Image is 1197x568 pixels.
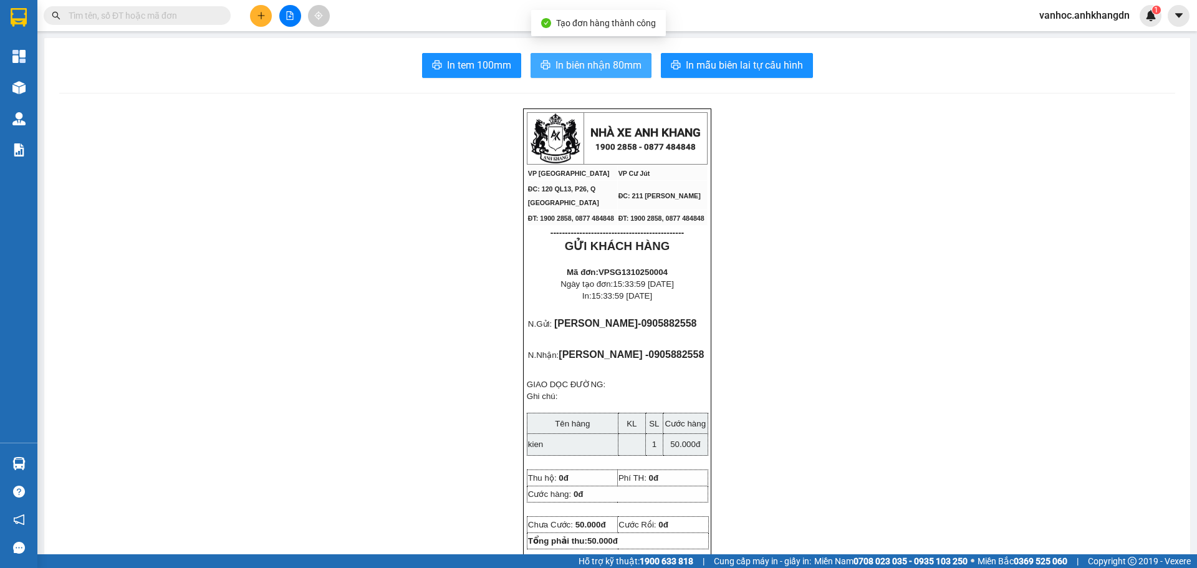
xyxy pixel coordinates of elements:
[541,18,551,28] span: check-circle
[12,143,26,156] img: solution-icon
[531,53,651,78] button: printerIn biên nhận 80mm
[555,419,590,428] span: Tên hàng
[12,50,26,63] img: dashboard-icon
[559,473,569,483] span: 0đ
[853,556,968,566] strong: 0708 023 035 - 0935 103 250
[528,185,599,206] span: ĐC: 120 QL13, P26, Q [GEOGRAPHIC_DATA]
[658,520,668,529] span: 0đ
[814,554,968,568] span: Miền Nam
[86,69,95,78] span: environment
[1128,557,1137,566] span: copyright
[12,112,26,125] img: warehouse-icon
[554,318,638,329] span: [PERSON_NAME]
[531,113,580,163] img: logo
[528,489,571,499] span: Cước hàng:
[1077,554,1079,568] span: |
[579,554,693,568] span: Hỗ trợ kỹ thuật:
[528,319,552,329] span: N.Gửi:
[595,142,696,152] strong: 1900 2858 - 0877 484848
[618,214,704,222] span: ĐT: 1900 2858, 0877 484848
[590,126,701,140] strong: NHÀ XE ANH KHANG
[618,170,650,177] span: VP Cư Jút
[703,554,704,568] span: |
[528,473,557,483] span: Thu hộ:
[12,457,26,470] img: warehouse-icon
[447,57,511,73] span: In tem 100mm
[978,554,1067,568] span: Miền Bắc
[627,419,637,428] span: KL
[1168,5,1190,27] button: caret-down
[670,440,700,449] span: 50.000đ
[13,514,25,526] span: notification
[649,473,659,483] span: 0đ
[528,214,614,222] span: ĐT: 1900 2858, 0877 484848
[587,536,618,546] span: 50.000đ
[528,520,606,529] span: Chưa Cước:
[971,559,974,564] span: ⚪️
[422,53,521,78] button: printerIn tem 100mm
[575,520,606,529] span: 50.000đ
[12,81,26,94] img: warehouse-icon
[714,554,811,568] span: Cung cấp máy in - giấy in:
[6,6,181,30] li: [PERSON_NAME]
[1173,10,1185,21] span: caret-down
[6,6,50,50] img: logo.jpg
[618,520,668,529] span: Cước Rồi:
[582,291,652,301] span: In:
[686,57,803,73] span: In mẫu biên lai tự cấu hình
[555,57,642,73] span: In biên nhận 80mm
[560,279,674,289] span: Ngày tạo đơn:
[527,380,605,389] span: GIAO DỌC ĐƯỜNG:
[528,350,559,360] span: N.Nhận:
[652,440,656,449] span: 1
[665,419,706,428] span: Cước hàng
[556,18,656,28] span: Tạo đơn hàng thành công
[257,11,266,20] span: plus
[567,267,668,277] strong: Mã đơn:
[1029,7,1140,23] span: vanhoc.anhkhangdn
[11,8,27,27] img: logo-vxr
[648,349,704,360] span: 0905882558
[52,11,60,20] span: search
[314,11,323,20] span: aim
[649,419,659,428] span: SL
[598,267,668,277] span: VPSG1310250004
[86,53,166,67] li: VP VP Cư Jút
[6,53,86,94] li: VP VP [GEOGRAPHIC_DATA]
[308,5,330,27] button: aim
[671,60,681,72] span: printer
[618,473,647,483] span: Phí TH:
[559,349,704,360] span: [PERSON_NAME] -
[527,392,558,401] span: Ghi chú:
[640,556,693,566] strong: 1900 633 818
[550,228,684,238] span: ----------------------------------------------
[1014,556,1067,566] strong: 0369 525 060
[1145,10,1156,21] img: icon-new-feature
[432,60,442,72] span: printer
[528,440,543,449] span: kien
[643,554,688,562] span: NV tạo đơn
[638,318,696,329] span: -
[528,536,618,546] strong: Tổng phải thu:
[618,192,701,200] span: ĐC: 211 [PERSON_NAME]
[250,5,272,27] button: plus
[541,60,550,72] span: printer
[279,5,301,27] button: file-add
[13,542,25,554] span: message
[286,11,294,20] span: file-add
[641,318,696,329] span: 0905882558
[69,9,216,22] input: Tìm tên, số ĐT hoặc mã đơn
[592,291,653,301] span: 15:33:59 [DATE]
[13,486,25,498] span: question-circle
[574,489,584,499] span: 0đ
[528,170,610,177] span: VP [GEOGRAPHIC_DATA]
[552,554,599,562] span: Người gửi hàng
[1154,6,1158,14] span: 1
[565,239,670,253] strong: GỬI KHÁCH HÀNG
[613,279,674,289] span: 15:33:59 [DATE]
[1152,6,1161,14] sup: 1
[661,53,813,78] button: printerIn mẫu biên lai tự cấu hình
